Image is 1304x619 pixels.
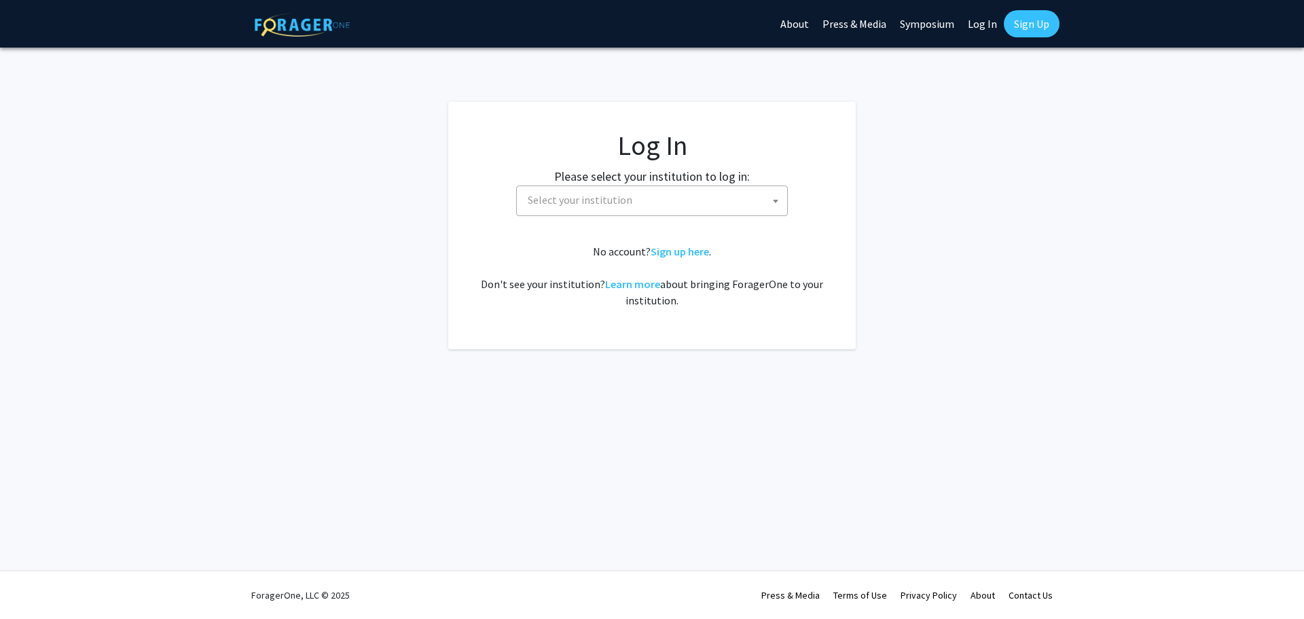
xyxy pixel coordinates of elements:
a: Sign Up [1004,10,1059,37]
img: ForagerOne Logo [255,13,350,37]
a: Press & Media [761,589,820,601]
span: Select your institution [516,185,788,216]
a: Privacy Policy [901,589,957,601]
h1: Log In [475,129,829,162]
div: ForagerOne, LLC © 2025 [251,571,350,619]
a: Contact Us [1009,589,1053,601]
a: About [971,589,995,601]
span: Select your institution [528,193,632,207]
span: Select your institution [522,186,787,214]
a: Terms of Use [833,589,887,601]
a: Learn more about bringing ForagerOne to your institution [605,277,660,291]
a: Sign up here [651,245,709,258]
label: Please select your institution to log in: [554,167,750,185]
div: No account? . Don't see your institution? about bringing ForagerOne to your institution. [475,243,829,308]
